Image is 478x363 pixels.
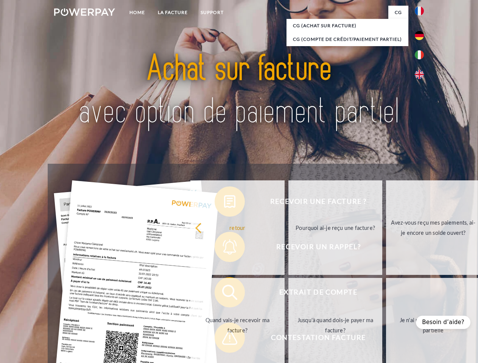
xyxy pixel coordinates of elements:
[293,315,378,335] div: Jusqu'à quand dois-je payer ma facture?
[293,222,378,233] div: Pourquoi ai-je reçu une facture?
[123,6,151,19] a: Home
[286,19,408,33] a: CG (achat sur facture)
[415,70,424,79] img: en
[388,6,408,19] a: CG
[194,6,230,19] a: Support
[195,222,280,233] div: retour
[286,33,408,46] a: CG (Compte de crédit/paiement partiel)
[72,36,406,145] img: title-powerpay_fr.svg
[415,50,424,59] img: it
[195,315,280,335] div: Quand vais-je recevoir ma facture?
[391,315,476,335] div: Je n'ai reçu qu'une livraison partielle
[54,8,115,16] img: logo-powerpay-white.svg
[416,316,470,329] div: Besoin d’aide?
[415,6,424,16] img: fr
[391,217,476,238] div: Avez-vous reçu mes paiements, ai-je encore un solde ouvert?
[151,6,194,19] a: LA FACTURE
[415,31,424,40] img: de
